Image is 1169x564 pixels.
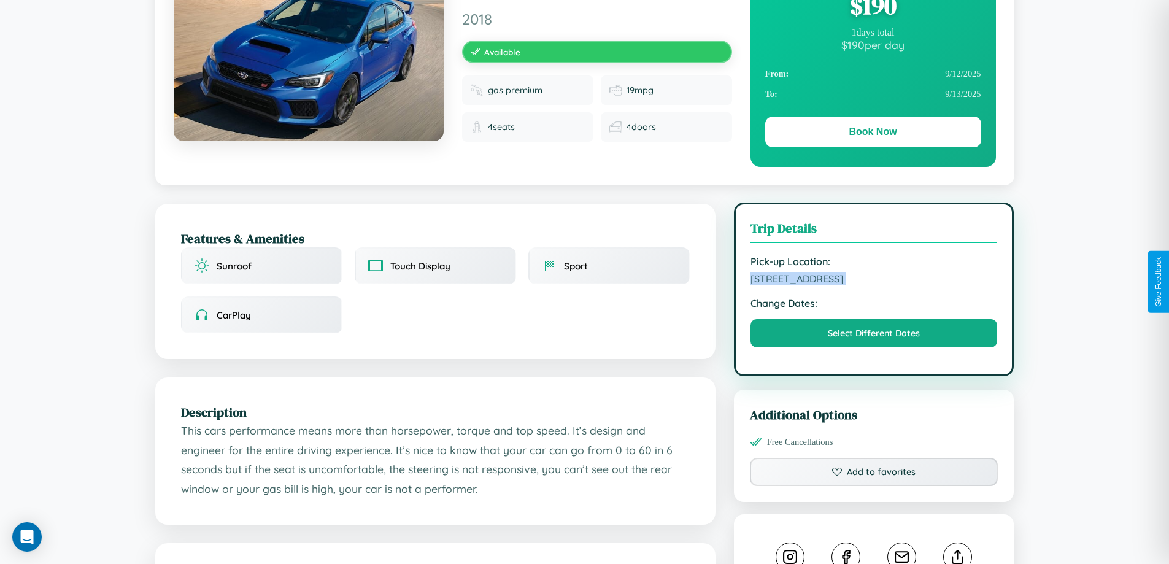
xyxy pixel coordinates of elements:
button: Select Different Dates [750,319,998,347]
strong: From: [765,69,789,79]
h2: Description [181,403,690,421]
div: 1 days total [765,27,981,38]
h3: Additional Options [750,406,998,423]
img: Doors [609,121,622,133]
span: Available [484,47,520,57]
p: This cars performance means more than horsepower, torque and top speed. It’s design and engineer ... [181,421,690,499]
img: Fuel type [471,84,483,96]
button: Book Now [765,117,981,147]
strong: Pick-up Location: [750,255,998,268]
img: Seats [471,121,483,133]
div: $ 190 per day [765,38,981,52]
div: Open Intercom Messenger [12,522,42,552]
span: Sport [564,260,588,272]
span: 19 mpg [627,85,654,96]
span: Touch Display [390,260,450,272]
span: Sunroof [217,260,252,272]
h2: Features & Amenities [181,230,690,247]
span: [STREET_ADDRESS] [750,272,998,285]
span: Free Cancellations [767,437,833,447]
h3: Trip Details [750,219,998,243]
span: CarPlay [217,309,251,321]
span: 4 doors [627,122,656,133]
strong: To: [765,89,777,99]
div: 9 / 13 / 2025 [765,84,981,104]
span: gas premium [488,85,542,96]
div: Give Feedback [1154,257,1163,307]
div: 9 / 12 / 2025 [765,64,981,84]
img: Fuel efficiency [609,84,622,96]
span: 4 seats [488,122,515,133]
strong: Change Dates: [750,297,998,309]
button: Add to favorites [750,458,998,486]
span: 2018 [462,10,732,28]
